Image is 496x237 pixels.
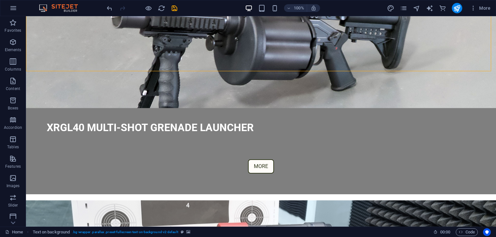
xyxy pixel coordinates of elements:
[467,3,493,13] button: More
[4,125,22,130] p: Accordion
[426,5,433,12] i: AI Writer
[5,228,23,236] a: Click to cancel selection. Double-click to open Pages
[5,67,21,72] p: Columns
[387,4,395,12] button: design
[400,4,408,12] button: pages
[186,230,190,234] i: This element contains a background
[433,228,451,236] h6: Session time
[456,228,478,236] button: Code
[106,5,113,12] i: Undo: Change text (Ctrl+Z)
[294,4,304,12] h6: 100%
[171,5,178,12] i: Save (Ctrl+S)
[387,5,394,12] i: Design (Ctrl+Alt+Y)
[72,228,178,236] span: . bg-wrapper .parallax .preset-fullscreen-text-on-background-v2-default
[439,4,447,12] button: commerce
[7,144,19,150] p: Tables
[470,5,490,11] span: More
[181,230,184,234] i: This element is a customizable preset
[5,47,21,52] p: Elements
[400,5,407,12] i: Pages (Ctrl+Alt+S)
[483,228,491,236] button: Usercentrics
[413,4,421,12] button: navigator
[453,5,461,12] i: Publish
[439,5,446,12] i: Commerce
[5,28,21,33] p: Favorites
[284,4,307,12] button: 100%
[170,4,178,12] button: save
[6,86,20,91] p: Content
[426,4,434,12] button: text_generator
[158,5,165,12] i: Reload page
[5,164,21,169] p: Features
[445,230,446,234] span: :
[8,106,19,111] p: Boxes
[105,4,113,12] button: undo
[37,4,86,12] img: Editor Logo
[452,3,462,13] button: publish
[8,203,18,208] p: Slider
[440,228,450,236] span: 00 00
[6,183,20,188] p: Images
[459,228,475,236] span: Code
[157,4,165,12] button: reload
[33,228,70,236] span: Click to select. Double-click to edit
[413,5,420,12] i: Navigator
[311,5,316,11] i: On resize automatically adjust zoom level to fit chosen device.
[33,228,190,236] nav: breadcrumb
